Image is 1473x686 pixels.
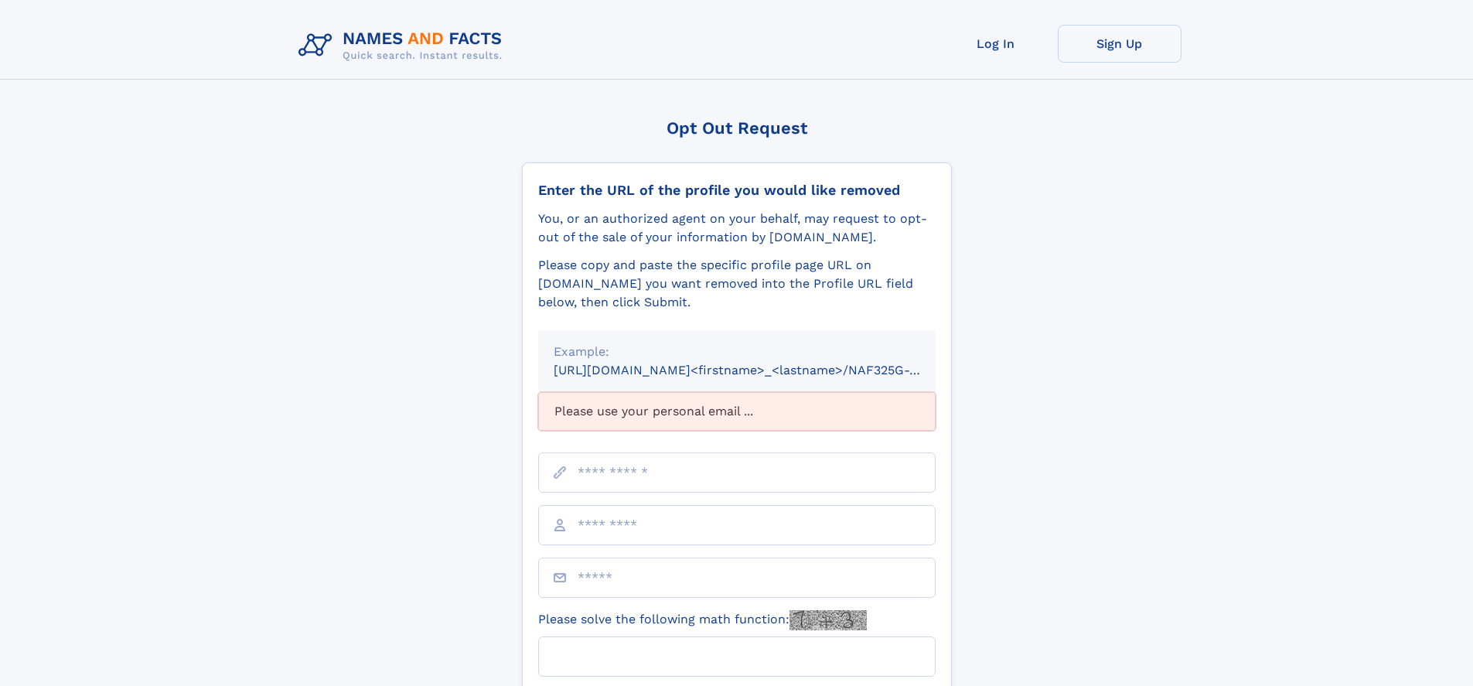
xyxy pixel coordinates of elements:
label: Please solve the following math function: [538,610,867,630]
div: Please copy and paste the specific profile page URL on [DOMAIN_NAME] you want removed into the Pr... [538,256,936,312]
small: [URL][DOMAIN_NAME]<firstname>_<lastname>/NAF325G-xxxxxxxx [554,363,965,377]
div: Please use your personal email ... [538,392,936,431]
div: Enter the URL of the profile you would like removed [538,182,936,199]
div: Opt Out Request [522,118,952,138]
a: Log In [934,25,1058,63]
div: Example: [554,343,920,361]
a: Sign Up [1058,25,1181,63]
img: Logo Names and Facts [292,25,515,67]
div: You, or an authorized agent on your behalf, may request to opt-out of the sale of your informatio... [538,210,936,247]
